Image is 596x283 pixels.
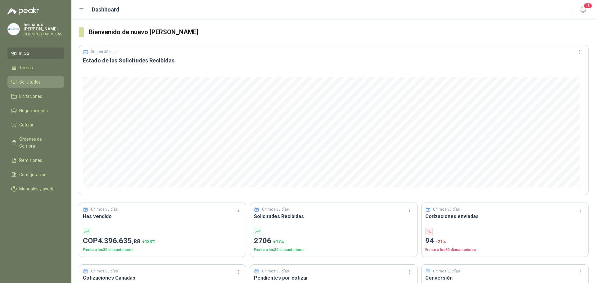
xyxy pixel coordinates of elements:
p: COP [83,235,242,247]
span: Solicitudes [19,79,41,85]
a: Licitaciones [7,90,64,102]
a: Inicio [7,48,64,59]
p: 2706 [254,235,413,247]
button: 18 [577,4,589,16]
span: Manuales y ayuda [19,185,55,192]
h3: Cotizaciones Ganadas [83,274,242,282]
span: + 133 % [142,239,156,244]
img: Company Logo [8,23,20,35]
p: COLIMPORTADOS SAS [24,32,64,36]
a: Solicitudes [7,76,64,88]
span: + 17 % [273,239,284,244]
a: Remisiones [7,154,64,166]
span: 4.396.635 [98,236,140,245]
p: 94 [425,235,585,247]
h3: Solicitudes Recibidas [254,212,413,220]
p: Últimos 30 días [90,50,117,54]
img: Logo peakr [7,7,39,15]
span: Tareas [19,64,33,71]
span: Órdenes de Compra [19,136,58,149]
p: hernando [PERSON_NAME] [24,22,64,31]
p: Frente a los 30 días anteriores [83,247,242,253]
span: Configuración [19,171,47,178]
a: Manuales y ayuda [7,183,64,195]
h3: Estado de las Solicitudes Recibidas [83,57,585,64]
p: Últimos 30 días [262,207,289,212]
a: Configuración [7,169,64,180]
span: Inicio [19,50,29,57]
span: Negociaciones [19,107,48,114]
span: Cotizar [19,121,34,128]
h3: Pendientes por cotizar [254,274,413,282]
a: Órdenes de Compra [7,133,64,152]
p: Últimos 30 días [433,268,460,274]
p: Frente a los 30 días anteriores [254,247,413,253]
h3: Bienvenido de nuevo [PERSON_NAME] [89,27,589,37]
p: Últimos 30 días [433,207,460,212]
p: Últimos 30 días [91,268,118,274]
span: -21 % [436,239,446,244]
h3: Cotizaciones enviadas [425,212,585,220]
a: Negociaciones [7,105,64,116]
span: Licitaciones [19,93,42,100]
span: 18 [584,3,592,9]
p: Últimos 30 días [262,268,289,274]
a: Tareas [7,62,64,74]
h1: Dashboard [92,5,120,14]
p: Últimos 30 días [91,207,118,212]
a: Cotizar [7,119,64,131]
h3: Conversión [425,274,585,282]
span: Remisiones [19,157,42,164]
span: ,88 [132,238,140,245]
h3: Has vendido [83,212,242,220]
p: Frente a los 30 días anteriores [425,247,585,253]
